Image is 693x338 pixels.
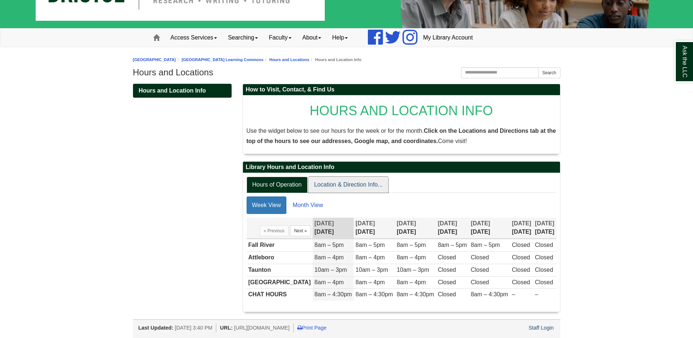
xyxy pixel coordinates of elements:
span: [DATE] [397,220,416,226]
span: Closed [471,254,489,260]
a: Staff Login [529,325,554,331]
a: [GEOGRAPHIC_DATA] Learning Commons [182,57,263,62]
a: Hours and Locations [269,57,309,62]
span: 8am – 4:30pm [355,291,393,297]
span: 8am – 4pm [355,254,385,260]
h1: Hours and Locations [133,67,560,78]
span: 8am – 4:30pm [471,291,508,297]
a: Week View [247,196,286,214]
a: Location & Direction Info... [308,177,389,193]
span: 8am – 5pm [438,242,467,248]
span: Closed [535,254,553,260]
th: [DATE] [313,218,354,239]
li: Hours and Location Info [309,56,362,63]
h2: How to Visit, Contact, & Find Us [243,84,560,95]
span: URL: [220,325,232,331]
th: [DATE] [533,218,556,239]
td: Taunton [247,264,313,276]
span: Closed [512,279,530,285]
span: 8am – 5pm [315,242,344,248]
span: [DATE] [512,220,531,226]
div: Guide Pages [133,84,232,98]
button: Next » [290,225,311,236]
td: CHAT HOURS [247,289,313,301]
span: Closed [438,279,456,285]
span: 10am – 3pm [315,267,347,273]
a: [GEOGRAPHIC_DATA] [133,57,176,62]
span: Closed [438,254,456,260]
span: Use the widget below to see our hours for the week or for the month. Come visit! [247,128,556,144]
span: [DATE] [355,220,375,226]
span: Closed [535,267,553,273]
span: 8am – 5pm [355,242,385,248]
th: [DATE] [469,218,510,239]
th: [DATE] [510,218,533,239]
span: – [512,291,515,297]
span: [URL][DOMAIN_NAME] [234,325,290,331]
a: Help [327,29,353,47]
a: Faculty [263,29,297,47]
span: Closed [512,242,530,248]
th: [DATE] [436,218,469,239]
a: Access Services [165,29,222,47]
span: HOURS AND LOCATION INFO [310,103,493,118]
span: Closed [512,254,530,260]
span: 8am – 4pm [397,254,426,260]
span: Closed [471,267,489,273]
th: [DATE] [395,218,436,239]
span: Last Updated: [138,325,174,331]
span: 8am – 4pm [355,279,385,285]
a: Print Page [297,325,327,331]
span: Closed [512,267,530,273]
span: Closed [535,279,553,285]
i: Print Page [297,325,302,330]
span: 8am – 5pm [471,242,500,248]
span: Closed [438,267,456,273]
span: 8am – 4pm [315,279,344,285]
button: « Previous [260,225,289,236]
h2: Library Hours and Location Info [243,162,560,173]
span: 8am – 5pm [397,242,426,248]
nav: breadcrumb [133,56,560,63]
span: Closed [471,279,489,285]
span: – [535,291,538,297]
span: 8am – 4:30pm [397,291,434,297]
span: 10am – 3pm [397,267,429,273]
a: About [297,29,327,47]
span: [DATE] [535,220,554,226]
button: Search [538,67,560,78]
span: 8am – 4pm [397,279,426,285]
span: [DATE] [315,220,334,226]
span: [DATE] [438,220,457,226]
span: [DATE] 3:40 PM [175,325,212,331]
th: [DATE] [354,218,395,239]
strong: Click on the Locations and Directions tab at the top of the hours to see our addresses, Google ma... [247,128,556,144]
td: Attleboro [247,251,313,264]
span: Closed [535,242,553,248]
span: Closed [438,291,456,297]
span: Hours and Location Info [139,87,206,94]
td: Fall River [247,239,313,252]
span: 8am – 4pm [315,254,344,260]
a: My Library Account [418,29,478,47]
a: Hours of Operation [247,177,308,193]
span: 8am – 4:30pm [315,291,352,297]
a: Hours and Location Info [133,84,232,98]
td: [GEOGRAPHIC_DATA] [247,276,313,289]
a: Month View [287,196,328,214]
span: [DATE] [471,220,490,226]
a: Searching [222,29,263,47]
span: 10am – 3pm [355,267,388,273]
